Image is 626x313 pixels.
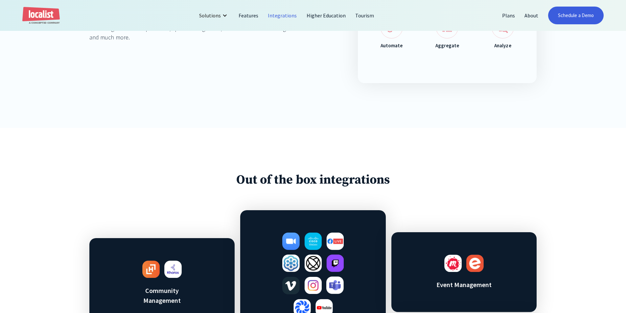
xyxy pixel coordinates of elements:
[89,172,537,188] h1: Out of the box integrations
[128,286,197,305] h3: Community Management
[429,280,498,290] h3: Event Management
[520,8,543,23] a: About
[302,8,351,23] a: Higher Education
[22,7,60,24] a: home
[498,8,520,23] a: Plans
[199,11,221,19] div: Solutions
[381,42,403,50] div: Automate
[234,8,263,23] a: Features
[263,8,302,23] a: Integrations
[435,42,459,50] div: Aggregate
[494,42,511,50] div: Analyze
[194,8,234,23] div: Solutions
[548,7,604,24] a: Schedule a Demo
[351,8,379,23] a: Tourism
